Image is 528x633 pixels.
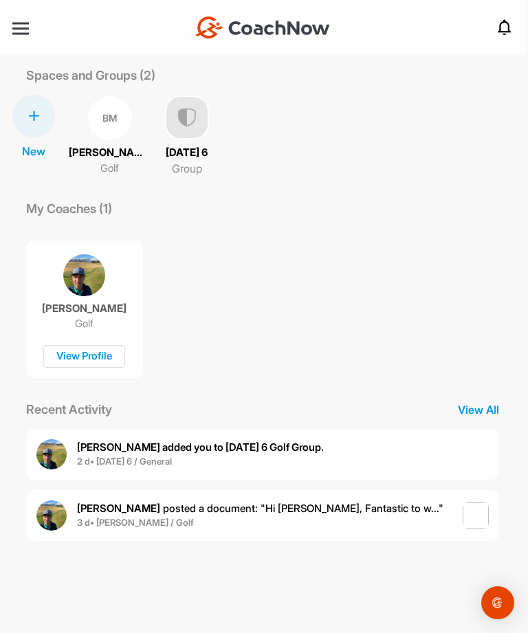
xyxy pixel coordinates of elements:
b: [PERSON_NAME] [77,502,160,515]
div: BM [88,96,132,140]
a: [DATE] 6Group [165,95,209,177]
img: uAAAAAElFTkSuQmCC [165,96,209,140]
p: Recent Activity [12,400,126,419]
img: user avatar [36,439,67,469]
img: post image [463,502,489,529]
p: [PERSON_NAME] [42,302,126,315]
div: Open Intercom Messenger [481,586,514,619]
img: user avatar [36,500,67,531]
p: [PERSON_NAME] [69,145,151,161]
b: [PERSON_NAME] added you to [DATE] 6 Golf Group. [77,441,324,454]
a: BM[PERSON_NAME]Golf [69,95,151,177]
p: New [22,143,45,159]
p: Group [172,160,202,177]
p: Golf [100,161,119,177]
span: posted a document : " Hi [PERSON_NAME], Fantastic to w... " [77,502,443,515]
img: CoachNow [195,16,330,38]
p: Golf [75,317,93,331]
b: 2 d • [DATE] 6 / General [77,456,172,467]
p: View All [444,401,513,418]
div: View Profile [43,345,125,368]
img: coach avatar [63,254,105,296]
p: My Coaches (1) [12,199,126,218]
p: Spaces and Groups (2) [12,66,169,85]
p: [DATE] 6 [166,145,208,161]
b: 3 d • [PERSON_NAME] / Golf [77,517,194,528]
